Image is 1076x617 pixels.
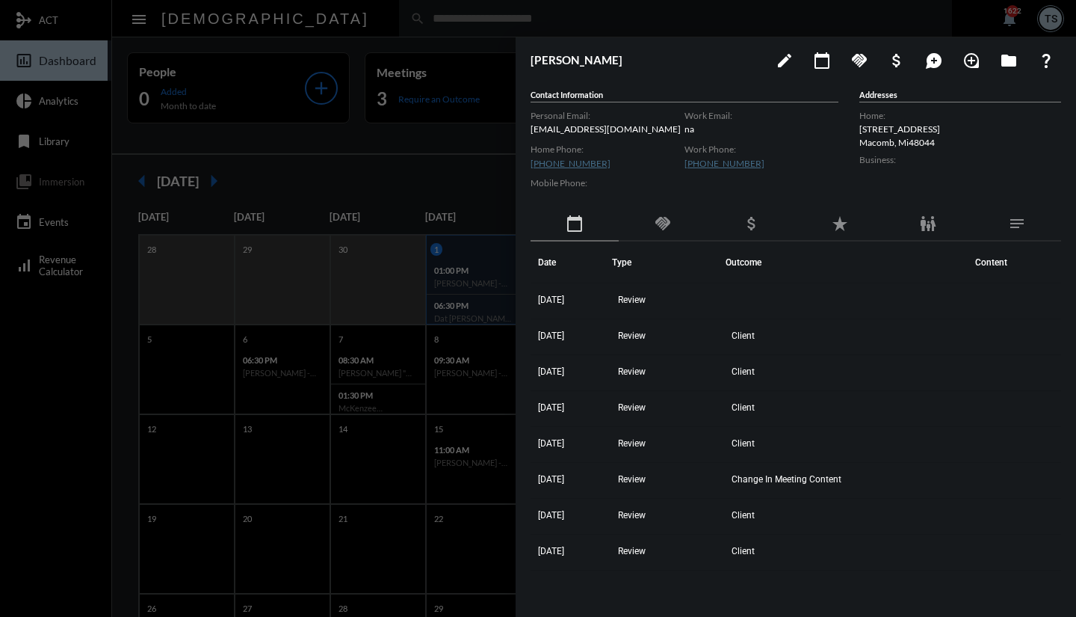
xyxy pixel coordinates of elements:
[732,402,755,413] span: Client
[925,52,943,70] mat-icon: maps_ugc
[618,438,646,449] span: Review
[919,45,949,75] button: Add Mention
[612,242,725,283] th: Type
[531,90,838,102] h5: Contact Information
[538,546,564,556] span: [DATE]
[538,331,564,341] span: [DATE]
[618,295,646,305] span: Review
[618,402,646,413] span: Review
[531,242,612,283] th: Date
[859,123,1061,135] p: [STREET_ADDRESS]
[888,52,906,70] mat-icon: attach_money
[684,110,838,121] label: Work Email:
[882,45,912,75] button: Add Business
[956,45,986,75] button: Add Introduction
[807,45,837,75] button: Add meeting
[684,144,838,155] label: Work Phone:
[732,366,755,377] span: Client
[859,90,1061,102] h5: Addresses
[618,546,646,556] span: Review
[531,123,684,135] p: [EMAIL_ADDRESS][DOMAIN_NAME]
[962,52,980,70] mat-icon: loupe
[538,510,564,521] span: [DATE]
[538,366,564,377] span: [DATE]
[684,123,838,135] p: na
[618,331,646,341] span: Review
[618,510,646,521] span: Review
[859,110,1061,121] label: Home:
[538,474,564,485] span: [DATE]
[919,215,937,233] mat-icon: family_restroom
[684,158,764,169] a: [PHONE_NUMBER]
[618,474,646,485] span: Review
[732,438,755,449] span: Client
[1031,45,1061,75] button: What If?
[732,546,755,556] span: Client
[776,52,794,70] mat-icon: edit
[732,331,755,341] span: Client
[531,144,684,155] label: Home Phone:
[850,52,868,70] mat-icon: handshake
[813,52,831,70] mat-icon: calendar_today
[732,510,755,521] span: Client
[531,110,684,121] label: Personal Email:
[531,177,684,188] label: Mobile Phone:
[531,158,610,169] a: [PHONE_NUMBER]
[1008,215,1026,233] mat-icon: notes
[538,295,564,305] span: [DATE]
[859,154,1061,165] label: Business:
[538,438,564,449] span: [DATE]
[566,215,584,233] mat-icon: calendar_today
[538,402,564,413] span: [DATE]
[618,366,646,377] span: Review
[654,215,672,233] mat-icon: handshake
[732,474,841,485] span: Change In Meeting Content
[726,242,968,283] th: Outcome
[770,45,800,75] button: edit person
[859,137,1061,148] p: Macomb , Mi 48044
[844,45,874,75] button: Add Commitment
[1000,52,1018,70] mat-icon: folder
[1037,52,1055,70] mat-icon: question_mark
[743,215,761,233] mat-icon: attach_money
[968,242,1061,283] th: Content
[831,215,849,233] mat-icon: star_rate
[994,45,1024,75] button: Archives
[531,53,762,67] h3: [PERSON_NAME]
